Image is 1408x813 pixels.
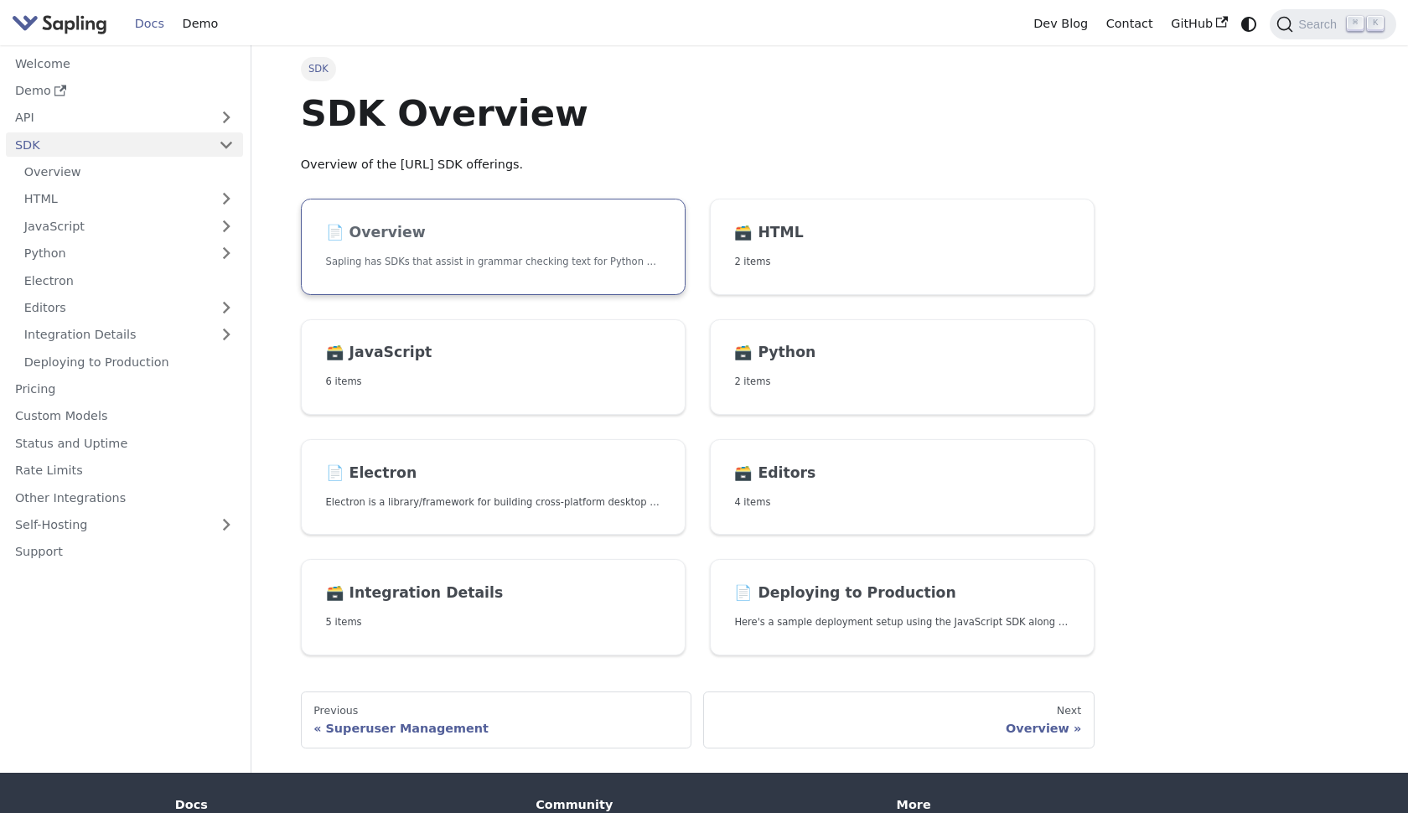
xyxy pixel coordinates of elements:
a: 📄️ OverviewSapling has SDKs that assist in grammar checking text for Python and JavaScript, and a... [301,199,686,295]
h2: Deploying to Production [734,584,1069,603]
button: Search (Command+K) [1270,9,1395,39]
button: Collapse sidebar category 'SDK' [210,132,243,157]
p: Here's a sample deployment setup using the JavaScript SDK along with a Python backend. [734,614,1069,630]
p: Overview of the [URL] SDK offerings. [301,155,1095,175]
a: Other Integrations [6,485,243,510]
a: 🗃️ Integration Details5 items [301,559,686,655]
h2: Electron [326,464,660,483]
div: Previous [313,704,678,717]
a: 📄️ Deploying to ProductionHere's a sample deployment setup using the JavaScript SDK along with a ... [710,559,1095,655]
a: SDK [6,132,210,157]
a: NextOverview [703,691,1094,748]
a: 🗃️ HTML2 items [710,199,1095,295]
p: 2 items [734,254,1069,270]
a: Welcome [6,51,243,75]
a: Self-Hosting [6,513,243,537]
button: Expand sidebar category 'Editors' [210,296,243,320]
p: 5 items [326,614,660,630]
a: Electron [15,268,243,293]
button: Expand sidebar category 'API' [210,106,243,130]
h2: Python [734,344,1069,362]
a: Status and Uptime [6,431,243,455]
a: HTML [15,187,243,211]
a: Docs [126,11,173,37]
div: More [897,797,1234,812]
h2: Integration Details [326,584,660,603]
a: 📄️ ElectronElectron is a library/framework for building cross-platform desktop apps with JavaScri... [301,439,686,536]
span: SDK [301,57,336,80]
a: Deploying to Production [15,350,243,374]
div: Community [536,797,872,812]
a: Editors [15,296,210,320]
div: Superuser Management [313,721,678,736]
div: Docs [175,797,512,812]
a: Overview [15,160,243,184]
a: Support [6,540,243,564]
a: 🗃️ Python2 items [710,319,1095,416]
span: Search [1293,18,1347,31]
img: Sapling.ai [12,12,107,36]
a: API [6,106,210,130]
h2: Overview [326,224,660,242]
kbd: K [1367,16,1384,31]
p: 2 items [734,374,1069,390]
p: Electron is a library/framework for building cross-platform desktop apps with JavaScript, HTML, a... [326,495,660,510]
div: Next [717,704,1081,717]
h2: HTML [734,224,1069,242]
p: 6 items [326,374,660,390]
a: Integration Details [15,323,243,347]
a: 🗃️ Editors4 items [710,439,1095,536]
a: GitHub [1162,11,1236,37]
a: Rate Limits [6,458,243,483]
button: Switch between dark and light mode (currently system mode) [1237,12,1261,36]
a: Demo [173,11,227,37]
a: Demo [6,79,243,103]
a: 🗃️ JavaScript6 items [301,319,686,416]
a: Dev Blog [1024,11,1096,37]
h2: Editors [734,464,1069,483]
a: JavaScript [15,214,243,238]
a: Pricing [6,377,243,401]
a: PreviousSuperuser Management [301,691,691,748]
a: Custom Models [6,404,243,428]
nav: Docs pages [301,691,1095,748]
a: Python [15,241,243,266]
a: Sapling.ai [12,12,113,36]
div: Overview [717,721,1081,736]
nav: Breadcrumbs [301,57,1095,80]
h1: SDK Overview [301,91,1095,136]
p: Sapling has SDKs that assist in grammar checking text for Python and JavaScript, and an HTTP API ... [326,254,660,270]
a: Contact [1097,11,1162,37]
h2: JavaScript [326,344,660,362]
kbd: ⌘ [1347,16,1364,31]
p: 4 items [734,495,1069,510]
